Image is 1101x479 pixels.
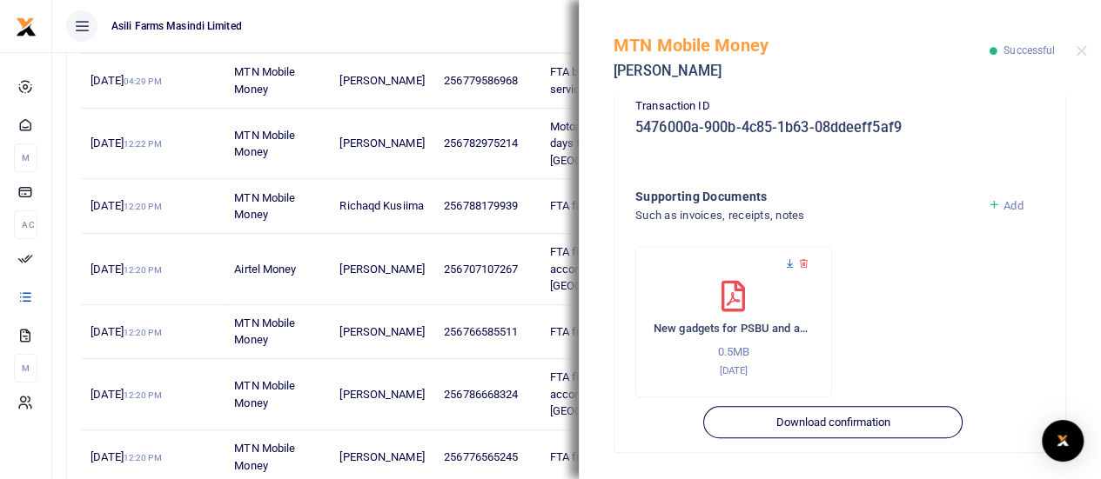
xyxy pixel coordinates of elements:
[234,379,295,409] span: MTN Mobile Money
[104,18,249,34] span: Asili Farms Masindi Limited
[234,263,296,276] span: Airtel Money
[654,343,814,362] p: 0.5MB
[91,325,161,338] span: [DATE]
[124,328,162,337] small: 12:20 PM
[444,136,518,150] span: 256782975214
[614,63,990,80] h5: [PERSON_NAME]
[91,388,161,401] span: [DATE]
[703,406,962,439] button: Download confirmation
[1004,44,1055,57] span: Successful
[124,77,162,86] small: 04:29 PM
[124,265,162,275] small: 12:20 PM
[124,202,162,211] small: 12:20 PM
[550,120,660,167] span: Motor cycle hire for 3 days to recruit paps in [GEOGRAPHIC_DATA]
[635,187,974,206] h4: Supporting Documents
[339,136,424,150] span: [PERSON_NAME]
[635,246,832,397] div: New gadgets for PSBU and aphone for Baluku bike and tuk tu
[550,245,672,292] span: FTA field facilitation and accomodation in [GEOGRAPHIC_DATA]
[1076,45,1087,57] button: Close
[550,370,672,417] span: FTA field facilitation and accomodation in [GEOGRAPHIC_DATA]
[550,65,652,96] span: FTA bike and tuk tuk service
[339,199,424,212] span: Richaqd Kusiima
[124,453,162,462] small: 12:20 PM
[91,450,161,463] span: [DATE]
[91,136,161,150] span: [DATE]
[719,364,748,376] small: [DATE]
[124,390,162,400] small: 12:20 PM
[988,199,1024,212] a: Add
[654,322,814,336] h6: New gadgets for PSBU and aphone for Baluku bike and tuk tu
[635,119,1044,136] h5: 5476000a-900b-4c85-1b63-08ddeeff5af9
[91,74,161,87] span: [DATE]
[635,97,1044,116] p: Transaction ID
[550,325,650,338] span: FTA field facilitation
[124,139,162,149] small: 12:22 PM
[339,263,424,276] span: [PERSON_NAME]
[234,316,295,347] span: MTN Mobile Money
[234,65,295,96] span: MTN Mobile Money
[444,325,518,338] span: 256766585511
[339,388,424,401] span: [PERSON_NAME]
[614,35,990,56] h5: MTN Mobile Money
[91,199,161,212] span: [DATE]
[234,129,295,159] span: MTN Mobile Money
[234,191,295,222] span: MTN Mobile Money
[550,199,650,212] span: FTA field facilitation
[444,388,518,401] span: 256786668324
[91,263,161,276] span: [DATE]
[16,19,37,32] a: logo-small logo-large logo-large
[635,206,974,225] h4: Such as invoices, receipts, notes
[550,450,650,463] span: FTA field facilitation
[234,442,295,472] span: MTN Mobile Money
[14,354,37,383] li: M
[14,210,37,239] li: Ac
[444,450,518,463] span: 256776565245
[444,74,518,87] span: 256779586968
[444,199,518,212] span: 256788179939
[1004,199,1023,212] span: Add
[339,450,424,463] span: [PERSON_NAME]
[14,143,37,172] li: M
[339,74,424,87] span: [PERSON_NAME]
[444,263,518,276] span: 256707107267
[1042,420,1084,462] div: Open Intercom Messenger
[16,17,37,37] img: logo-small
[339,325,424,338] span: [PERSON_NAME]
